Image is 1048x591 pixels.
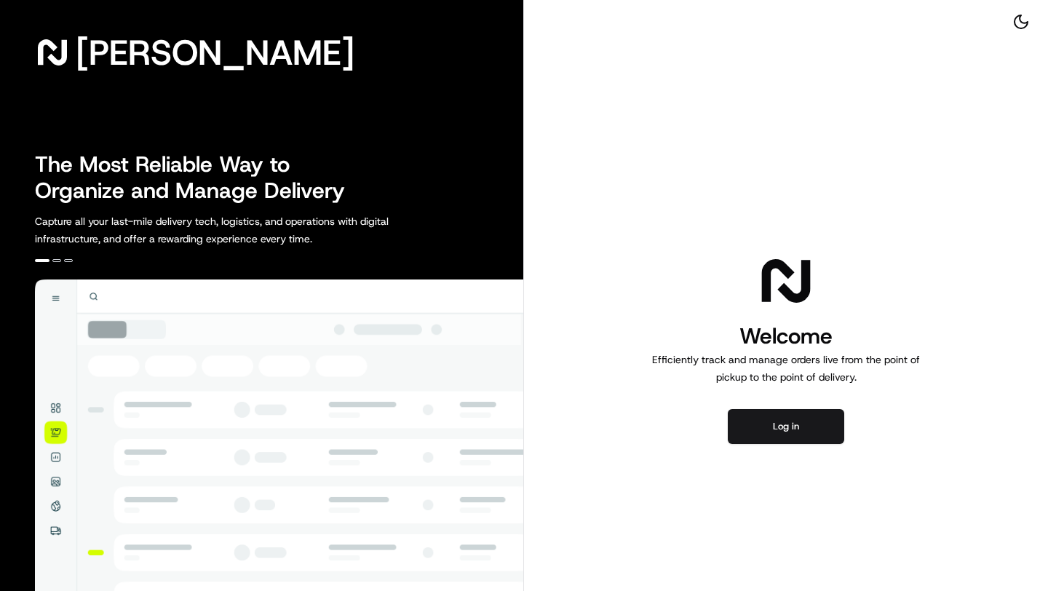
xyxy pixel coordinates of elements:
[76,38,354,67] span: [PERSON_NAME]
[35,213,454,247] p: Capture all your last-mile delivery tech, logistics, and operations with digital infrastructure, ...
[728,409,844,444] button: Log in
[35,151,361,204] h2: The Most Reliable Way to Organize and Manage Delivery
[646,351,926,386] p: Efficiently track and manage orders live from the point of pickup to the point of delivery.
[646,322,926,351] h1: Welcome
